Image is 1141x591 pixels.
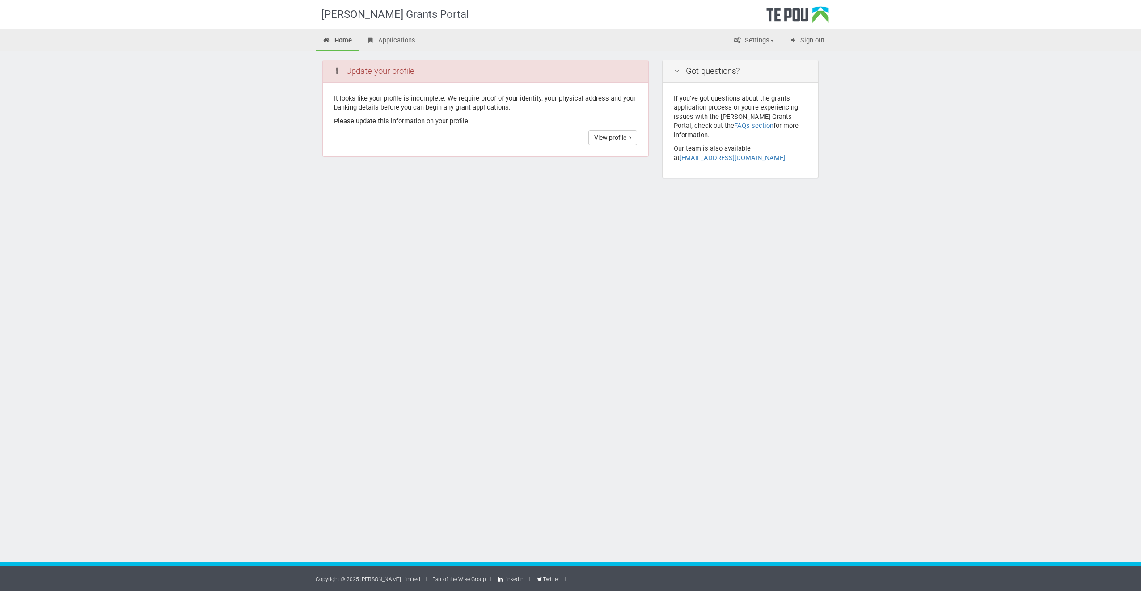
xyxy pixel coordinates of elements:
[680,154,785,162] a: [EMAIL_ADDRESS][DOMAIN_NAME]
[674,94,807,140] p: If you've got questions about the grants application process or you're experiencing issues with t...
[726,31,781,51] a: Settings
[663,60,818,83] div: Got questions?
[432,576,486,583] a: Part of the Wise Group
[316,31,359,51] a: Home
[734,122,773,130] a: FAQs section
[359,31,422,51] a: Applications
[334,117,637,126] p: Please update this information on your profile.
[334,94,637,112] p: It looks like your profile is incomplete. We require proof of your identity, your physical addres...
[323,60,648,83] div: Update your profile
[588,130,637,145] a: View profile
[766,6,829,29] div: Te Pou Logo
[497,576,524,583] a: LinkedIn
[674,144,807,162] p: Our team is also available at .
[316,576,420,583] a: Copyright © 2025 [PERSON_NAME] Limited
[782,31,831,51] a: Sign out
[536,576,559,583] a: Twitter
